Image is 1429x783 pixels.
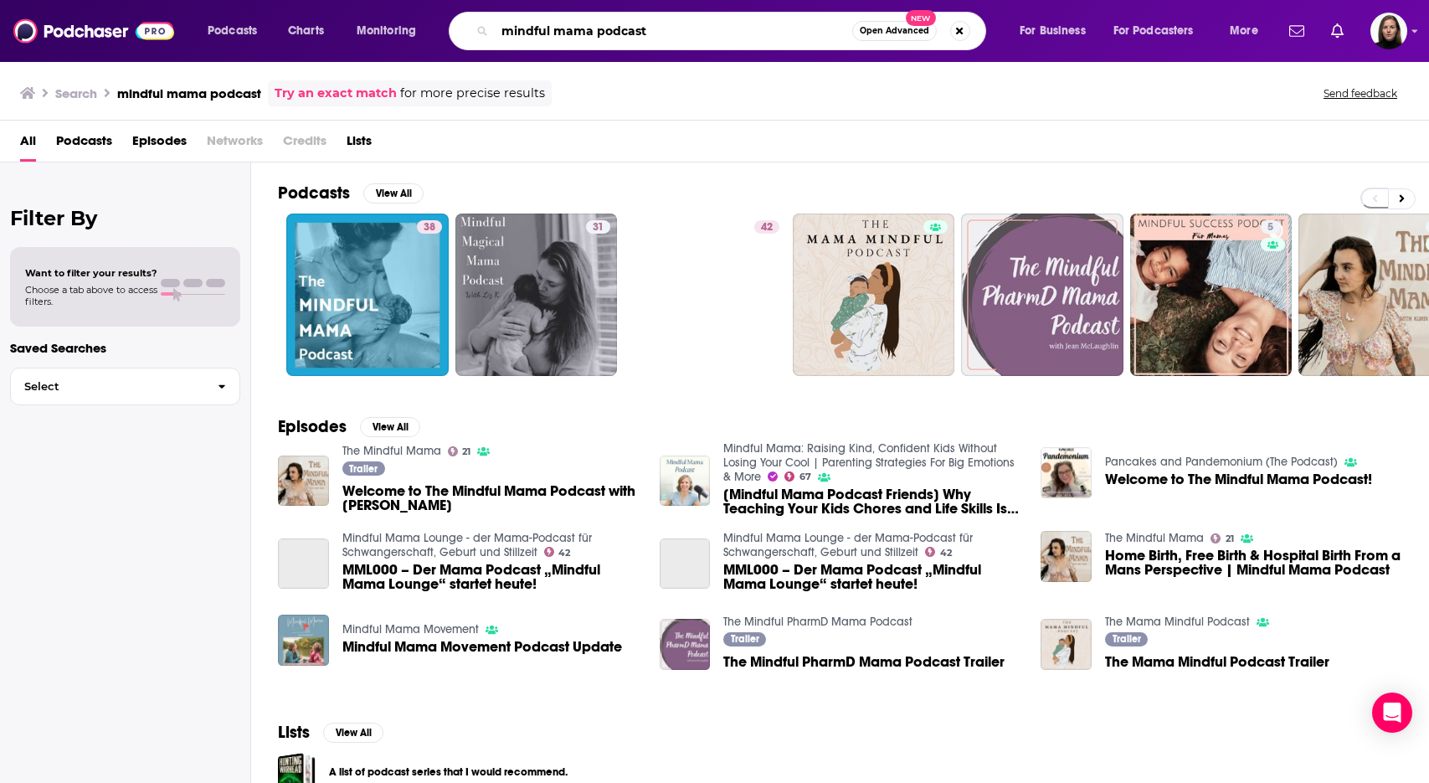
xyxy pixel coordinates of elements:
button: Send feedback [1318,86,1402,100]
span: Podcasts [208,19,257,43]
button: open menu [196,18,279,44]
span: Trailer [731,634,759,644]
span: 21 [462,448,470,456]
a: Episodes [132,127,187,162]
img: Welcome to The Mindful Mama Podcast with Kurin Adele [278,456,329,507]
a: Mindful Mama Movement [342,622,479,636]
button: open menu [1218,18,1279,44]
button: Open AdvancedNew [852,21,937,41]
span: 5 [1267,219,1273,236]
button: View All [360,417,420,437]
img: The Mindful PharmD Mama Podcast Trailer [660,619,711,670]
input: Search podcasts, credits, & more... [495,18,852,44]
span: Welcome to The Mindful Mama Podcast with [PERSON_NAME] [342,484,640,513]
button: open menu [1103,18,1218,44]
a: Mindful Mama Movement Podcast Update [342,640,622,654]
a: The Mindful PharmD Mama Podcast [723,615,912,629]
a: Mindful Mama Lounge - der Mama-Podcast für Schwangerschaft, Geburt und Stillzeit [723,531,973,559]
a: 42 [544,547,571,557]
a: The Mindful Mama [1105,531,1204,545]
img: Home Birth, Free Birth & Hospital Birth From a Mans Perspective | Mindful Mama Podcast [1041,531,1092,582]
p: Saved Searches [10,340,240,356]
img: MML000 – Der Mama Podcast „Mindful Mama Lounge“ startet heute! [660,538,711,590]
span: Logged in as BevCat3 [1370,13,1407,49]
a: The Mama Mindful Podcast Trailer [1041,619,1092,670]
h2: Podcasts [278,183,350,203]
a: 42 [925,547,952,557]
span: 42 [940,549,952,557]
img: Welcome to The Mindful Mama Podcast! [1041,447,1092,498]
a: The Mama Mindful Podcast Trailer [1105,655,1329,669]
a: ListsView All [278,722,383,743]
h2: Lists [278,722,310,743]
a: Try an exact match [275,84,397,103]
a: The Mama Mindful Podcast [1105,615,1250,629]
a: Mindful Mama: Raising Kind, Confident Kids Without Losing Your Cool | Parenting Strategies For Bi... [723,441,1015,484]
button: View All [363,183,424,203]
a: 31 [586,220,610,234]
a: Welcome to The Mindful Mama Podcast with Kurin Adele [342,484,640,513]
button: View All [323,723,383,743]
div: Search podcasts, credits, & more... [465,12,1002,50]
a: Podcasts [56,127,112,162]
a: The Mindful Mama [342,444,441,458]
a: Home Birth, Free Birth & Hospital Birth From a Mans Perspective | Mindful Mama Podcast [1105,549,1402,577]
a: MML000 – Der Mama Podcast „Mindful Mama Lounge“ startet heute! [723,563,1020,591]
button: open menu [1008,18,1107,44]
img: MML000 – Der Mama Podcast „Mindful Mama Lounge“ startet heute! [278,538,329,590]
a: MML000 – Der Mama Podcast „Mindful Mama Lounge“ startet heute! [342,563,640,591]
a: 38 [286,214,449,376]
span: For Business [1020,19,1086,43]
a: Mindful Mama Lounge - der Mama-Podcast für Schwangerschaft, Geburt und Stillzeit [342,531,592,559]
span: 67 [799,473,811,481]
a: 38 [417,220,442,234]
img: Mindful Mama Movement Podcast Update [278,615,329,666]
a: 21 [1211,533,1234,543]
h3: mindful mama podcast [117,85,261,101]
h2: Episodes [278,416,347,437]
span: Networks [207,127,263,162]
a: [Mindful Mama Podcast Friends] Why Teaching Your Kids Chores and Life Skills Is NOT Taking Advant... [723,487,1020,516]
a: Welcome to The Mindful Mama Podcast! [1105,472,1372,487]
button: open menu [345,18,438,44]
a: 5 [1261,220,1280,234]
span: Trailer [349,464,378,474]
span: 42 [761,219,773,236]
span: 21 [1226,535,1234,543]
span: 31 [593,219,604,236]
span: for more precise results [400,84,545,103]
a: A list of podcast series that I would recommend. [329,763,568,781]
span: Want to filter your results? [25,267,157,279]
span: Lists [347,127,372,162]
span: Choose a tab above to access filters. [25,284,157,307]
a: EpisodesView All [278,416,420,437]
a: 67 [784,471,811,482]
span: All [20,127,36,162]
img: [Mindful Mama Podcast Friends] Why Teaching Your Kids Chores and Life Skills Is NOT Taking Advant... [660,456,711,507]
span: Trailer [1113,634,1141,644]
span: New [906,10,936,26]
span: Select [11,381,204,392]
span: Open Advanced [860,27,929,35]
a: PodcastsView All [278,183,424,203]
a: 42 [624,214,786,376]
button: Select [10,368,240,405]
a: The Mindful PharmD Mama Podcast Trailer [723,655,1005,669]
button: Show profile menu [1370,13,1407,49]
span: 38 [424,219,435,236]
span: 42 [558,549,570,557]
